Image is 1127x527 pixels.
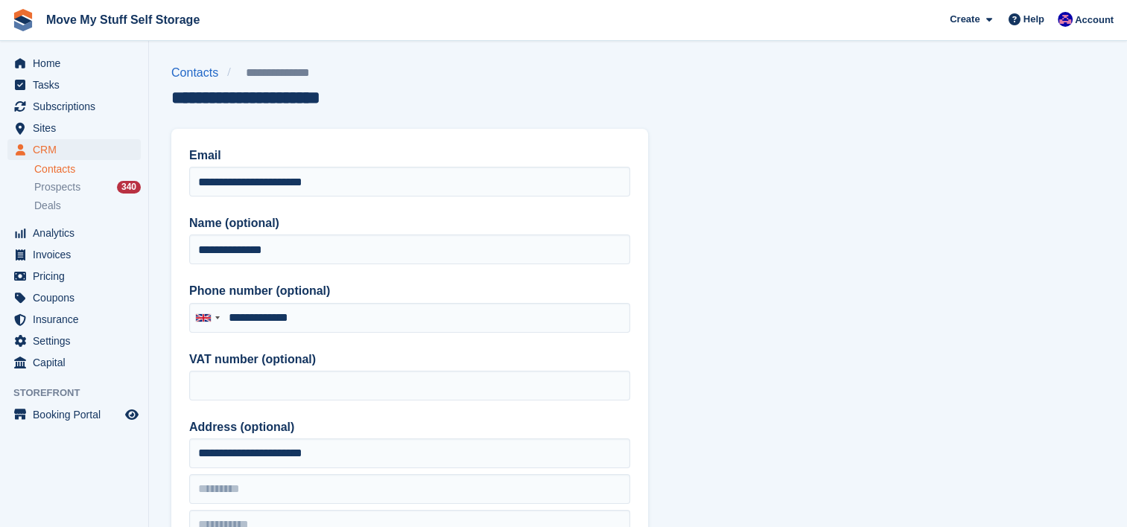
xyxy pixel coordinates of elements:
span: Storefront [13,386,148,400]
a: menu [7,139,141,160]
a: menu [7,309,141,330]
label: Name (optional) [189,214,630,232]
a: Prospects 340 [34,179,141,195]
span: Tasks [33,74,122,95]
div: United Kingdom: +44 [190,304,224,332]
label: Email [189,147,630,165]
a: Preview store [123,406,141,424]
span: Sites [33,118,122,138]
span: Create [950,12,980,27]
a: menu [7,266,141,287]
label: Phone number (optional) [189,282,630,300]
a: Contacts [171,64,227,82]
a: menu [7,244,141,265]
a: menu [7,53,141,74]
a: menu [7,118,141,138]
a: Deals [34,198,141,214]
span: Coupons [33,287,122,308]
span: Deals [34,199,61,213]
a: menu [7,330,141,351]
img: Jade Whetnall [1058,12,1073,27]
a: menu [7,404,141,425]
span: Home [33,53,122,74]
span: Booking Portal [33,404,122,425]
span: Capital [33,352,122,373]
img: stora-icon-8386f47178a22dfd0bd8f6a31ec36ba5ce8667c1dd55bd0f319d3a0aa187defe.svg [12,9,34,31]
span: Invoices [33,244,122,265]
span: CRM [33,139,122,160]
nav: breadcrumbs [171,64,353,82]
a: Move My Stuff Self Storage [40,7,206,32]
label: Address (optional) [189,418,630,436]
span: Account [1075,13,1114,28]
a: menu [7,74,141,95]
span: Prospects [34,180,80,194]
a: menu [7,96,141,117]
a: menu [7,352,141,373]
a: menu [7,287,141,308]
span: Insurance [33,309,122,330]
span: Subscriptions [33,96,122,117]
span: Settings [33,330,122,351]
span: Pricing [33,266,122,287]
div: 340 [117,181,141,194]
a: Contacts [34,162,141,176]
label: VAT number (optional) [189,351,630,368]
span: Analytics [33,223,122,243]
span: Help [1023,12,1044,27]
a: menu [7,223,141,243]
